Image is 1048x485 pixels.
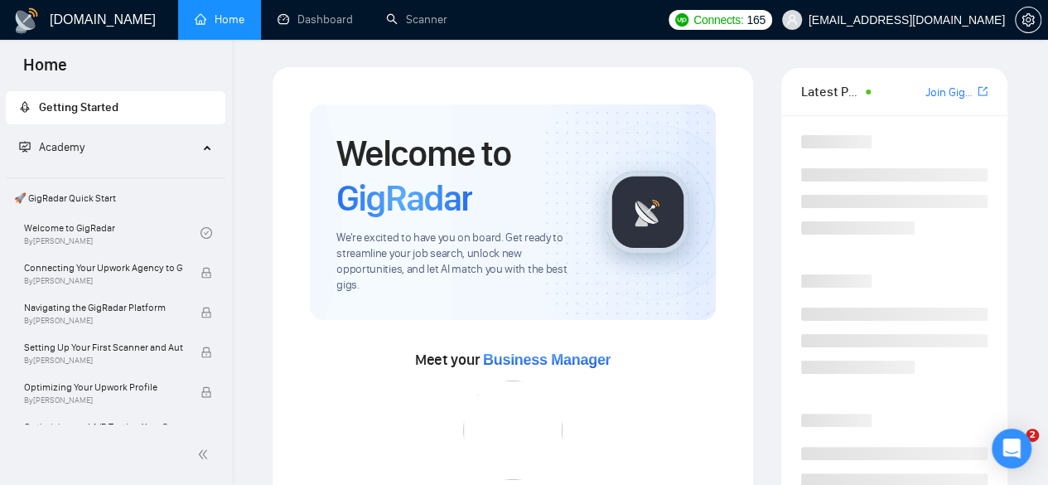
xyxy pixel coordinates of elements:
[24,259,183,276] span: Connecting Your Upwork Agency to GigRadar
[200,347,212,358] span: lock
[801,81,861,102] span: Latest Posts from the GigRadar Community
[24,299,183,316] span: Navigating the GigRadar Platform
[463,381,563,480] img: error
[197,446,214,463] span: double-left
[24,215,200,251] a: Welcome to GigRadarBy[PERSON_NAME]
[24,379,183,395] span: Optimizing Your Upwork Profile
[336,176,472,221] span: GigRadar
[386,12,447,27] a: searchScanner
[675,13,688,27] img: upwork-logo.png
[24,356,183,366] span: By [PERSON_NAME]
[693,11,743,29] span: Connects:
[24,316,183,326] span: By [PERSON_NAME]
[415,351,611,369] span: Meet your
[24,419,183,435] span: Optimizing and A/B Testing Your Scanner for Better Results
[10,53,80,88] span: Home
[746,11,765,29] span: 165
[483,352,611,368] span: Business Manager
[24,395,183,405] span: By [PERSON_NAME]
[200,307,212,318] span: lock
[336,230,580,293] span: We're excited to have you on board. Get ready to streamline your job search, unlock new opportuni...
[39,140,85,154] span: Academy
[1026,429,1039,442] span: 2
[200,267,212,279] span: lock
[1015,7,1041,33] button: setting
[19,141,31,153] span: fund-projection-screen
[978,85,988,98] span: export
[39,100,118,114] span: Getting Started
[19,101,31,113] span: rocket
[978,84,988,99] a: export
[200,386,212,398] span: lock
[606,171,689,254] img: gigradar-logo.png
[19,140,85,154] span: Academy
[786,14,798,26] span: user
[1016,13,1041,27] span: setting
[1015,13,1041,27] a: setting
[200,227,212,239] span: check-circle
[278,12,353,27] a: dashboardDashboard
[336,131,580,221] h1: Welcome to
[925,84,974,102] a: Join GigRadar Slack Community
[13,7,40,34] img: logo
[7,182,224,215] span: 🚀 GigRadar Quick Start
[6,91,225,124] li: Getting Started
[992,429,1031,468] div: Open Intercom Messenger
[24,339,183,356] span: Setting Up Your First Scanner and Auto-Bidder
[195,12,244,27] a: homeHome
[24,276,183,286] span: By [PERSON_NAME]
